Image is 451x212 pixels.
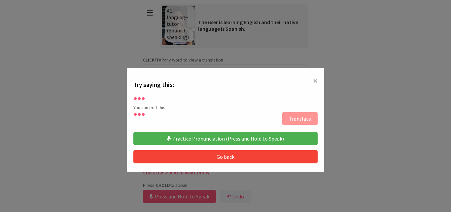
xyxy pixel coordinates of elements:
[133,150,318,163] button: Go back
[282,112,318,125] button: Translate
[133,105,318,110] p: You can edit this:
[133,81,318,89] h3: Try saying this:
[133,132,318,145] button: Practice Pronunciation (Press and Hold to Speak)
[313,75,318,87] span: ×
